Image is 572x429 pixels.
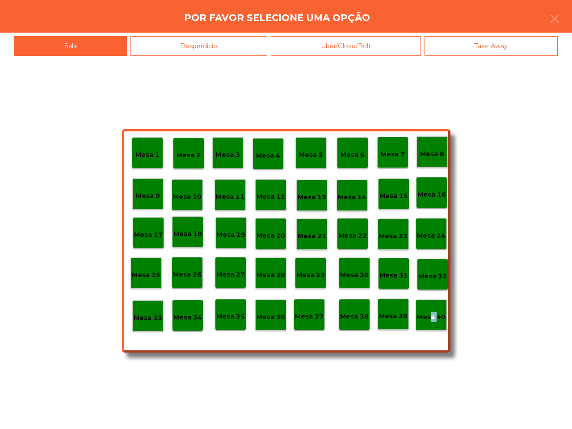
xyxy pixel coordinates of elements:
p: Mesa 36 [257,312,285,322]
p: Mesa 23 [379,231,408,241]
p: Mesa 27 [216,269,245,280]
p: Mesa 10 [173,192,202,202]
p: Mesa 32 [418,271,447,282]
p: Mesa 3 [216,150,240,160]
h4: Por favor selecione uma opção [184,11,370,25]
p: Mesa 22 [338,231,367,241]
p: Mesa 30 [340,270,369,280]
p: Mesa 24 [417,231,446,241]
p: Mesa 25 [132,270,160,280]
p: Mesa 13 [298,192,326,202]
p: Mesa 4 [256,151,280,161]
p: Mesa 17 [134,230,163,240]
p: Mesa 6 [341,150,365,160]
p: Mesa 5 [299,150,323,160]
p: Mesa 38 [340,311,369,322]
p: Mesa 39 [379,311,408,321]
p: Mesa 8 [420,149,444,159]
p: Mesa 28 [257,270,285,280]
p: Mesa 14 [338,192,366,202]
div: Sala [14,36,127,56]
p: Mesa 35 [216,311,245,322]
div: Desperdicio [130,36,268,56]
p: Mesa 16 [417,189,446,200]
div: Take Away [425,36,558,56]
div: Uber/Glovo/Bolt [271,36,421,56]
p: Mesa 1 [135,150,160,160]
p: Mesa 2 [177,150,201,160]
p: Mesa 15 [379,191,408,201]
p: Mesa 21 [298,231,326,241]
p: Mesa 9 [136,191,160,201]
p: Mesa 40 [417,312,446,322]
p: Mesa 12 [257,192,285,202]
p: Mesa 31 [379,270,408,281]
p: Mesa 11 [216,192,244,202]
p: Mesa 34 [173,312,202,323]
p: Mesa 33 [134,313,162,323]
p: Mesa 20 [257,231,285,241]
p: Mesa 29 [296,270,325,280]
p: Mesa 37 [295,311,324,322]
p: Mesa 7 [381,149,405,160]
p: Mesa 26 [173,269,202,280]
p: Mesa 19 [217,230,245,240]
p: Mesa 18 [173,229,202,239]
